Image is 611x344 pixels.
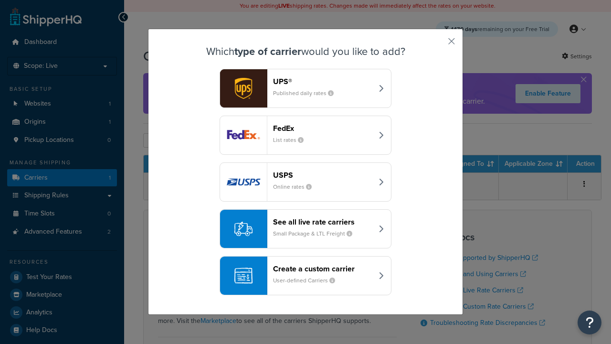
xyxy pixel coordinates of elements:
header: See all live rate carriers [273,217,373,226]
img: icon-carrier-custom-c93b8a24.svg [234,267,253,285]
img: fedEx logo [220,116,267,154]
button: Create a custom carrierUser-defined Carriers [220,256,391,295]
header: USPS [273,171,373,180]
button: ups logoUPS®Published daily rates [220,69,391,108]
strong: type of carrier [234,43,301,59]
button: See all live rate carriersSmall Package & LTL Freight [220,209,391,248]
small: List rates [273,136,311,144]
h3: Which would you like to add? [172,46,439,57]
header: UPS® [273,77,373,86]
small: Online rates [273,183,319,191]
small: User-defined Carriers [273,276,343,285]
button: usps logoUSPSOnline rates [220,162,391,202]
header: Create a custom carrier [273,264,373,273]
small: Published daily rates [273,89,341,97]
header: FedEx [273,124,373,133]
img: usps logo [220,163,267,201]
img: ups logo [220,69,267,107]
button: Open Resource Center [578,311,601,334]
small: Small Package & LTL Freight [273,229,360,238]
button: fedEx logoFedExList rates [220,116,391,155]
img: icon-carrier-liverate-becf4550.svg [234,220,253,238]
